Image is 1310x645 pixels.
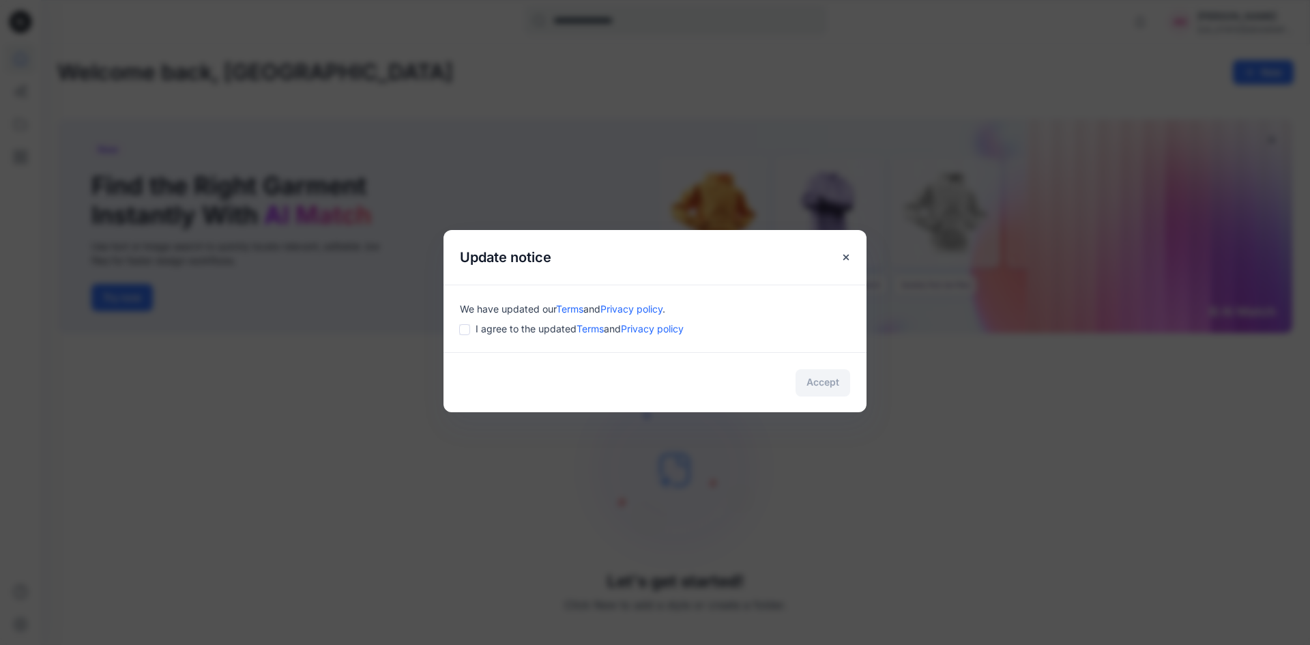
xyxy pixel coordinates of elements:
span: and [583,303,600,315]
button: Close [834,245,858,270]
span: I agree to the updated [476,321,684,336]
span: and [604,323,621,334]
div: We have updated our . [460,302,850,316]
h5: Update notice [443,230,568,285]
a: Terms [556,303,583,315]
a: Privacy policy [600,303,663,315]
a: Privacy policy [621,323,684,334]
a: Terms [577,323,604,334]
